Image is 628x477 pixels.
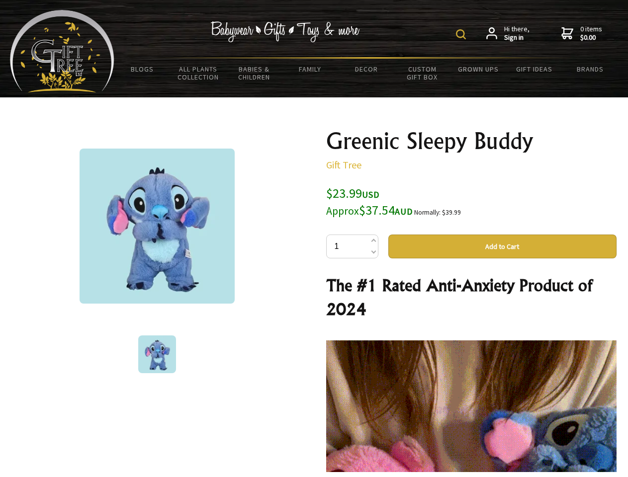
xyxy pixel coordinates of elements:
[171,59,227,87] a: All Plants Collection
[138,335,176,373] img: Greenic Sleepy Buddy
[561,25,602,42] a: 0 items$0.00
[504,33,530,42] strong: Sign in
[338,59,394,79] a: Decor
[114,59,171,79] a: BLOGS
[504,25,530,42] span: Hi there,
[506,59,562,79] a: Gift Ideas
[414,208,461,217] small: Normally: $39.99
[450,59,506,79] a: Grown Ups
[326,204,359,218] small: Approx
[211,21,360,42] img: Babywear - Gifts - Toys & more
[395,206,413,217] span: AUD
[580,24,602,42] span: 0 items
[394,59,450,87] a: Custom Gift Box
[486,25,530,42] a: Hi there,Sign in
[326,275,592,319] strong: The #1 Rated Anti-Anxiety Product of 2024
[282,59,339,79] a: Family
[326,129,617,153] h1: Greenic Sleepy Buddy
[388,235,617,258] button: Add to Cart
[362,189,379,200] span: USD
[10,10,114,92] img: Babyware - Gifts - Toys and more...
[226,59,282,87] a: Babies & Children
[326,185,413,218] span: $23.99 $37.54
[326,159,361,171] a: Gift Tree
[456,29,466,39] img: product search
[562,59,619,79] a: Brands
[80,149,235,304] img: Greenic Sleepy Buddy
[580,33,602,42] strong: $0.00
